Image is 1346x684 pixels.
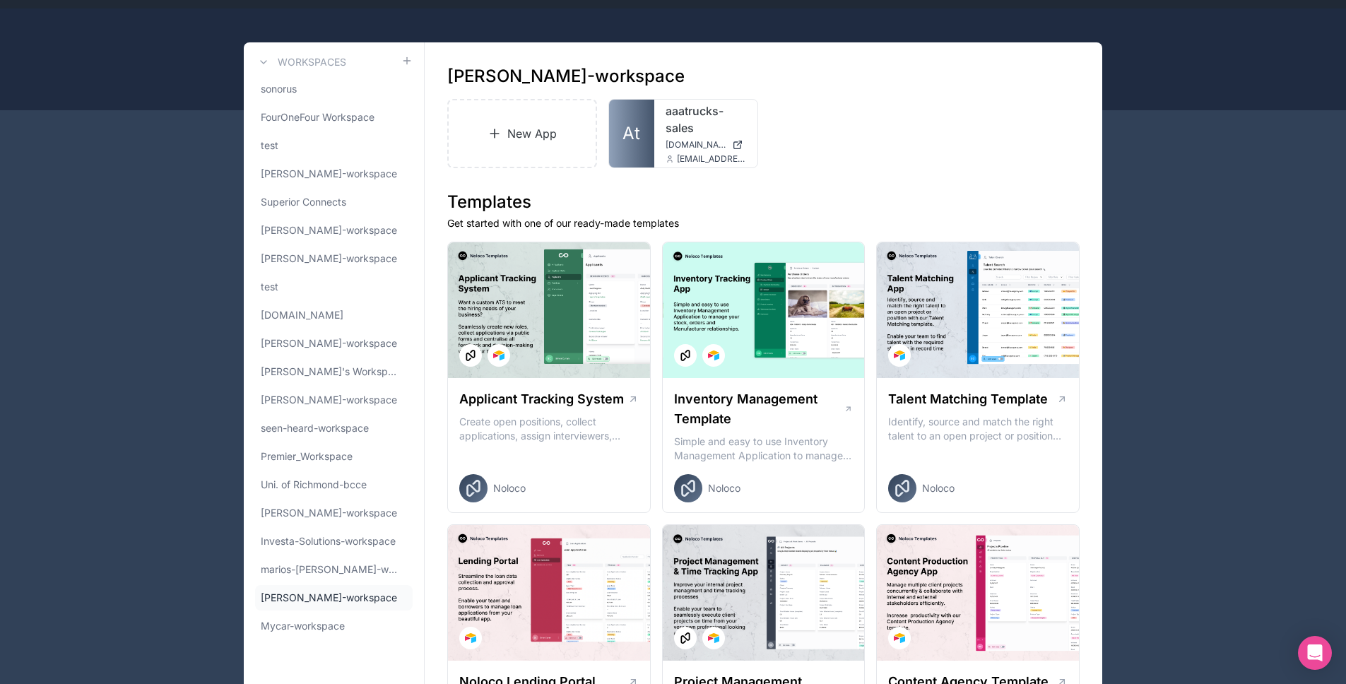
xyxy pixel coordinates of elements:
[261,393,397,407] span: [PERSON_NAME]-workspace
[255,444,413,469] a: Premier_Workspace
[674,389,844,429] h1: Inventory Management Template
[255,529,413,554] a: Investa-Solutions-workspace
[708,481,740,495] span: Noloco
[261,280,278,294] span: test
[261,365,401,379] span: [PERSON_NAME]'s Workspace
[493,350,504,361] img: Airtable Logo
[622,122,640,145] span: At
[255,133,413,158] a: test
[261,167,397,181] span: [PERSON_NAME]-workspace
[447,216,1080,230] p: Get started with one of our ready-made templates
[261,308,343,322] span: [DOMAIN_NAME]
[255,585,413,611] a: [PERSON_NAME]-workspace
[255,161,413,187] a: [PERSON_NAME]-workspace
[465,632,476,644] img: Airtable Logo
[888,415,1068,443] p: Identify, source and match the right talent to an open project or position with our Talent Matchi...
[708,632,719,644] img: Airtable Logo
[255,387,413,413] a: [PERSON_NAME]-workspace
[278,55,346,69] h3: Workspaces
[894,632,905,644] img: Airtable Logo
[261,252,397,266] span: [PERSON_NAME]-workspace
[261,619,345,633] span: Mycar-workspace
[261,138,278,153] span: test
[255,189,413,215] a: Superior Connects
[666,102,746,136] a: aaatrucks-sales
[261,506,397,520] span: [PERSON_NAME]-workspace
[894,350,905,361] img: Airtable Logo
[609,100,654,167] a: At
[255,415,413,441] a: seen-heard-workspace
[261,449,353,464] span: Premier_Workspace
[261,110,374,124] span: FourOneFour Workspace
[674,435,854,463] p: Simple and easy to use Inventory Management Application to manage your stock, orders and Manufact...
[255,218,413,243] a: [PERSON_NAME]-workspace
[255,359,413,384] a: [PERSON_NAME]'s Workspace
[255,472,413,497] a: Uni. of Richmond-bcce
[493,481,526,495] span: Noloco
[255,105,413,130] a: FourOneFour Workspace
[261,223,397,237] span: [PERSON_NAME]-workspace
[255,76,413,102] a: sonorus
[1298,636,1332,670] div: Open Intercom Messenger
[255,54,346,71] a: Workspaces
[447,65,685,88] h1: [PERSON_NAME]-workspace
[255,246,413,271] a: [PERSON_NAME]-workspace
[708,350,719,361] img: Airtable Logo
[261,82,297,96] span: sonorus
[255,331,413,356] a: [PERSON_NAME]-workspace
[261,195,346,209] span: Superior Connects
[255,274,413,300] a: test
[261,591,397,605] span: [PERSON_NAME]-workspace
[255,613,413,639] a: Mycar-workspace
[459,415,639,443] p: Create open positions, collect applications, assign interviewers, centralise candidate feedback a...
[677,153,746,165] span: [EMAIL_ADDRESS][DOMAIN_NAME]
[447,99,597,168] a: New App
[261,478,367,492] span: Uni. of Richmond-bcce
[261,336,397,350] span: [PERSON_NAME]-workspace
[459,389,624,409] h1: Applicant Tracking System
[666,139,726,151] span: [DOMAIN_NAME]
[447,191,1080,213] h1: Templates
[922,481,955,495] span: Noloco
[261,534,396,548] span: Investa-Solutions-workspace
[255,557,413,582] a: marios-[PERSON_NAME]-workspace
[255,302,413,328] a: [DOMAIN_NAME]
[261,562,401,577] span: marios-[PERSON_NAME]-workspace
[888,389,1048,409] h1: Talent Matching Template
[261,421,369,435] span: seen-heard-workspace
[255,500,413,526] a: [PERSON_NAME]-workspace
[666,139,746,151] a: [DOMAIN_NAME]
